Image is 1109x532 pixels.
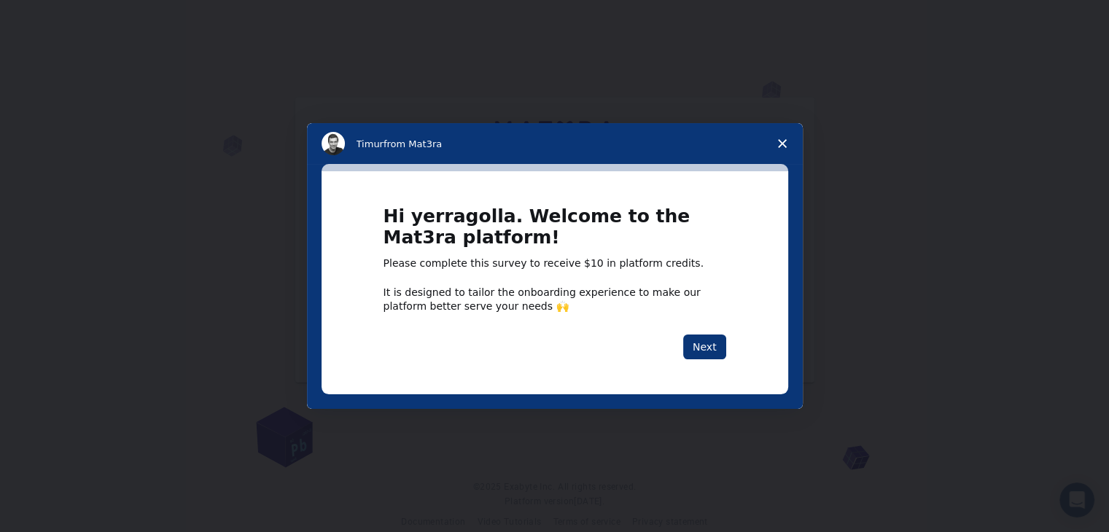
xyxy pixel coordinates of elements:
[762,123,803,164] span: Close survey
[357,138,384,149] span: Timur
[683,335,726,359] button: Next
[29,10,82,23] span: Support
[384,257,726,271] div: Please complete this survey to receive $10 in platform credits.
[384,138,442,149] span: from Mat3ra
[384,206,726,257] h1: Hi yerragolla. Welcome to the Mat3ra platform!
[384,286,726,312] div: It is designed to tailor the onboarding experience to make our platform better serve your needs 🙌
[322,132,345,155] img: Profile image for Timur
